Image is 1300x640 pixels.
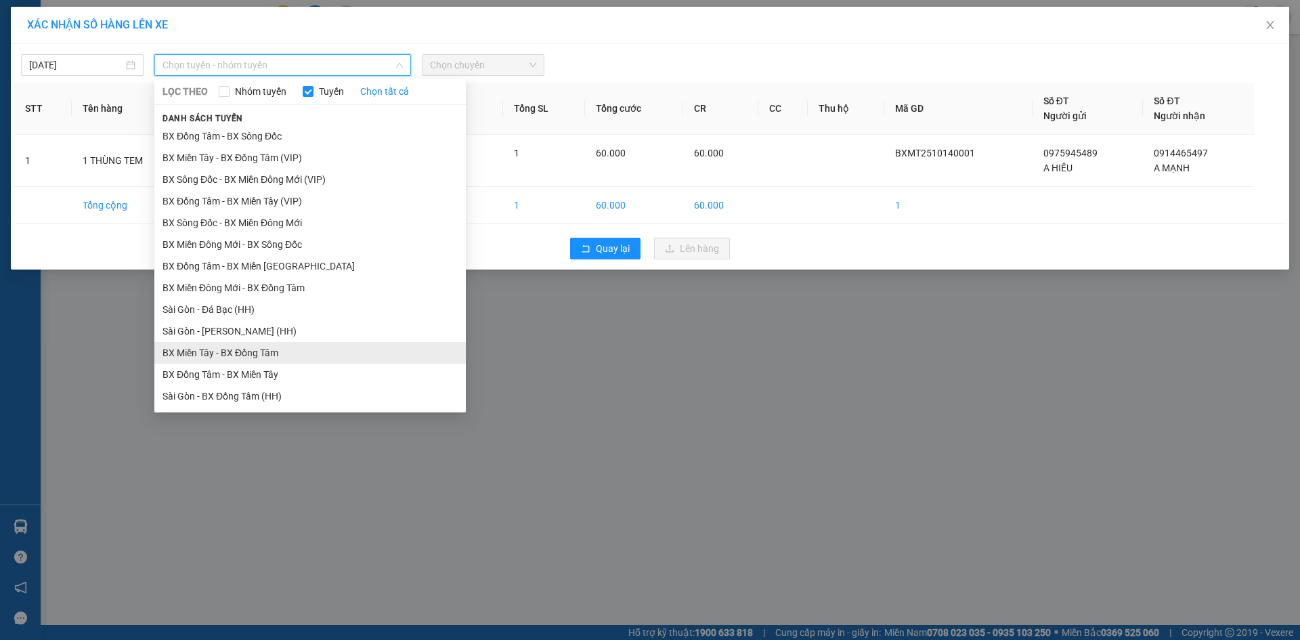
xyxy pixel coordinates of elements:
[1154,163,1190,173] span: A MẠNH
[154,385,466,407] li: Sài Gòn - BX Đồng Tâm (HH)
[154,277,466,299] li: BX Miền Đông Mới - BX Đồng Tâm
[313,84,349,99] span: Tuyến
[570,238,641,259] button: rollbackQuay lại
[1043,110,1087,121] span: Người gửi
[154,342,466,364] li: BX Miền Tây - BX Đồng Tâm
[14,83,72,135] th: STT
[154,147,466,169] li: BX Miền Tây - BX Đồng Tâm (VIP)
[758,83,808,135] th: CC
[1265,20,1276,30] span: close
[581,244,590,255] span: rollback
[430,55,536,75] span: Chọn chuyến
[154,234,466,255] li: BX Miền Đông Mới - BX Sông Đốc
[72,135,192,187] td: 1 THÙNG TEM
[596,241,630,256] span: Quay lại
[654,238,730,259] button: uploadLên hàng
[585,187,683,224] td: 60.000
[154,364,466,385] li: BX Đồng Tâm - BX Miền Tây
[154,299,466,320] li: Sài Gòn - Đá Bạc (HH)
[154,255,466,277] li: BX Đồng Tâm - BX Miền [GEOGRAPHIC_DATA]
[154,320,466,342] li: Sài Gòn - [PERSON_NAME] (HH)
[884,187,1033,224] td: 1
[895,148,975,158] span: BXMT2510140001
[808,83,884,135] th: Thu hộ
[503,83,585,135] th: Tổng SL
[395,61,404,69] span: down
[29,58,123,72] input: 14/10/2025
[154,112,251,125] span: Danh sách tuyến
[1043,95,1069,106] span: Số ĐT
[1154,110,1205,121] span: Người nhận
[884,83,1033,135] th: Mã GD
[162,55,403,75] span: Chọn tuyến - nhóm tuyến
[27,18,168,31] span: XÁC NHẬN SỐ HÀNG LÊN XE
[585,83,683,135] th: Tổng cước
[154,190,466,212] li: BX Đồng Tâm - BX Miền Tây (VIP)
[1154,95,1179,106] span: Số ĐT
[72,187,192,224] td: Tổng cộng
[154,125,466,147] li: BX Đồng Tâm - BX Sông Đốc
[596,148,626,158] span: 60.000
[360,84,409,99] a: Chọn tất cả
[154,169,466,190] li: BX Sông Đốc - BX Miền Đông Mới (VIP)
[14,135,72,187] td: 1
[683,83,758,135] th: CR
[154,212,466,234] li: BX Sông Đốc - BX Miền Đông Mới
[683,187,758,224] td: 60.000
[503,187,585,224] td: 1
[1251,7,1289,45] button: Close
[514,148,519,158] span: 1
[162,84,208,99] span: LỌC THEO
[694,148,724,158] span: 60.000
[1043,148,1098,158] span: 0975945489
[1154,148,1208,158] span: 0914465497
[230,84,292,99] span: Nhóm tuyến
[72,83,192,135] th: Tên hàng
[1043,163,1072,173] span: A HIẾU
